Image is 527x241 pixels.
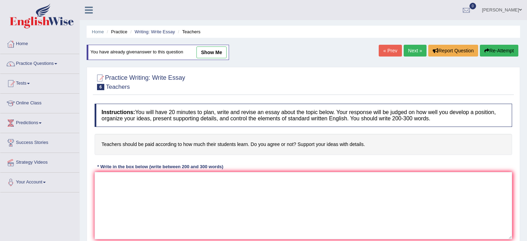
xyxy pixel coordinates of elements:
span: 0 [469,3,476,9]
div: You have already given answer to this question [87,45,229,60]
a: Success Stories [0,133,79,150]
small: Teachers [106,84,130,90]
a: Your Account [0,173,79,190]
span: 6 [97,84,104,90]
a: Practice Questions [0,54,79,71]
h2: Practice Writing: Write Essay [95,73,185,90]
li: Teachers [176,28,201,35]
button: Re-Attempt [480,45,518,57]
a: Predictions [0,113,79,131]
a: show me [196,46,227,58]
a: Online Class [0,94,79,111]
h4: You will have 20 minutes to plan, write and revise an essay about the topic below. Your response ... [95,104,512,127]
button: Report Question [428,45,478,57]
a: Next » [404,45,427,57]
a: Tests [0,74,79,91]
a: Home [0,34,79,52]
a: Writing: Write Essay [134,29,175,34]
a: Strategy Videos [0,153,79,170]
a: Home [92,29,104,34]
li: Practice [105,28,127,35]
div: * Write in the box below (write between 200 and 300 words) [95,164,226,170]
h4: Teachers should be paid according to how much their students learn. Do you agree or not? Support ... [95,134,512,155]
a: « Prev [379,45,402,57]
b: Instructions: [102,109,135,115]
